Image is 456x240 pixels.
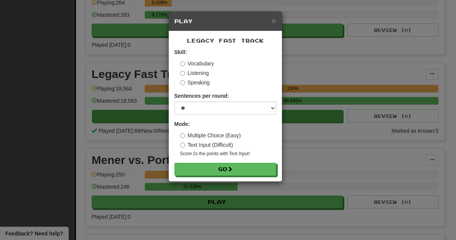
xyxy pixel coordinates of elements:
strong: Mode: [174,121,190,127]
label: Multiple Choice (Easy) [180,132,241,139]
input: Listening [180,71,185,76]
label: Text Input (Difficult) [180,141,233,149]
input: Multiple Choice (Easy) [180,133,185,138]
label: Sentences per round: [174,92,229,100]
label: Speaking [180,79,210,86]
span: × [271,16,276,25]
label: Listening [180,69,209,77]
strong: Skill: [174,49,187,55]
button: Go [174,163,276,176]
small: Score 2x the points with Text Input ! [180,151,276,157]
input: Speaking [180,80,185,85]
button: Close [271,17,276,25]
label: Vocabulary [180,60,214,67]
input: Vocabulary [180,61,185,66]
h5: Play [174,17,276,25]
span: Legacy Fast Track [187,37,264,44]
input: Text Input (Difficult) [180,143,185,148]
